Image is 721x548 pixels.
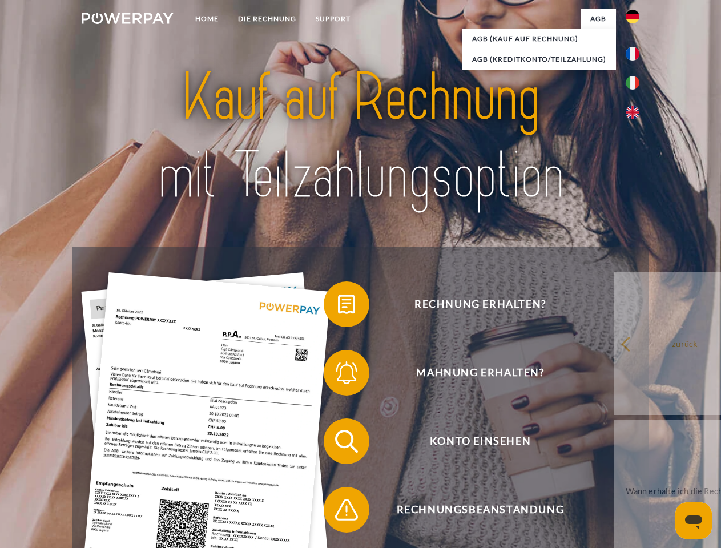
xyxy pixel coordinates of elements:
[228,9,306,29] a: DIE RECHNUNG
[82,13,174,24] img: logo-powerpay-white.svg
[626,106,639,119] img: en
[340,281,620,327] span: Rechnung erhalten?
[626,76,639,90] img: it
[626,47,639,61] img: fr
[462,29,616,49] a: AGB (Kauf auf Rechnung)
[626,10,639,23] img: de
[340,350,620,396] span: Mahnung erhalten?
[324,418,621,464] button: Konto einsehen
[340,487,620,533] span: Rechnungsbeanstandung
[324,487,621,533] button: Rechnungsbeanstandung
[109,55,612,219] img: title-powerpay_de.svg
[332,358,361,387] img: qb_bell.svg
[186,9,228,29] a: Home
[306,9,360,29] a: SUPPORT
[324,281,621,327] button: Rechnung erhalten?
[340,418,620,464] span: Konto einsehen
[324,350,621,396] button: Mahnung erhalten?
[332,495,361,524] img: qb_warning.svg
[675,502,712,539] iframe: Schaltfläche zum Öffnen des Messaging-Fensters
[462,49,616,70] a: AGB (Kreditkonto/Teilzahlung)
[581,9,616,29] a: agb
[332,427,361,456] img: qb_search.svg
[332,290,361,319] img: qb_bill.svg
